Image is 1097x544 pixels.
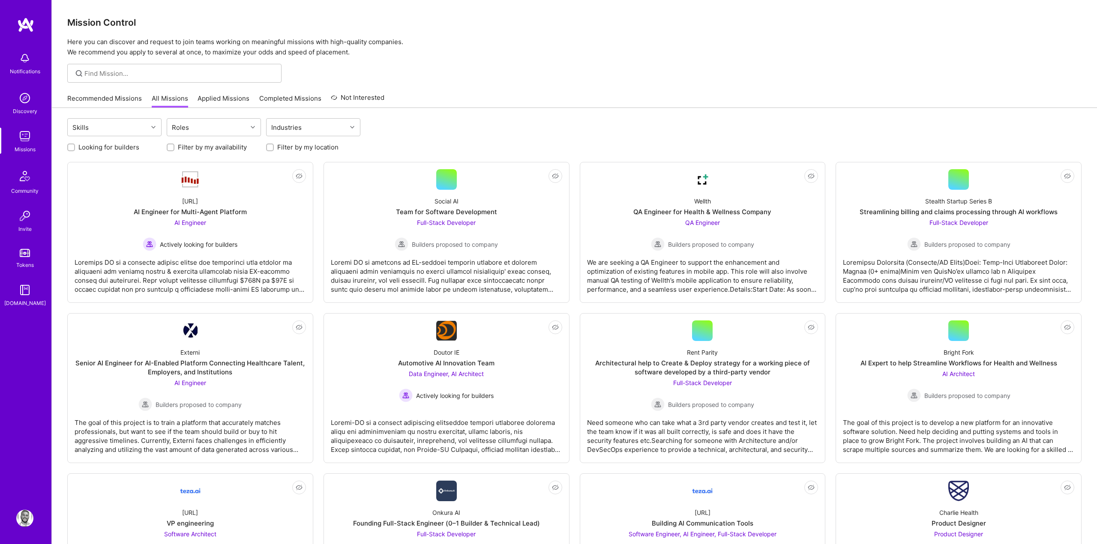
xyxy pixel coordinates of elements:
[412,240,498,249] span: Builders proposed to company
[20,249,30,257] img: tokens
[174,219,206,226] span: AI Engineer
[409,370,484,377] span: Data Engineer, AI Architect
[151,125,156,129] i: icon Chevron
[174,379,206,386] span: AI Engineer
[552,484,559,491] i: icon EyeClosed
[67,17,1082,28] h3: Mission Control
[13,107,37,116] div: Discovery
[629,530,776,538] span: Software Engineer, AI Engineer, Full-Stack Developer
[932,519,986,528] div: Product Designer
[1064,484,1071,491] i: icon EyeClosed
[134,207,247,216] div: AI Engineer for Multi-Agent Platform
[417,530,476,538] span: Full-Stack Developer
[687,348,718,357] div: Rent Parity
[138,398,152,411] img: Builders proposed to company
[1064,324,1071,331] i: icon EyeClosed
[668,240,754,249] span: Builders proposed to company
[843,320,1074,456] a: Bright ForkAI Expert to help Streamline Workflows for Health and WellnessAI Architect Builders pr...
[587,320,818,456] a: Rent ParityArchitectural help to Create & Deploy strategy for a working piece of software develop...
[16,510,33,527] img: User Avatar
[331,411,562,454] div: Loremi-DO si a consect adipiscing elitseddoe tempori utlaboree dolorema aliqu eni adminimveniam q...
[924,391,1010,400] span: Builders proposed to company
[198,94,249,108] a: Applied Missions
[183,323,198,338] img: Company Logo
[432,508,460,517] div: Onkura AI
[296,324,303,331] i: icon EyeClosed
[651,237,665,251] img: Builders proposed to company
[907,237,921,251] img: Builders proposed to company
[15,166,35,186] img: Community
[18,224,32,233] div: Invite
[633,207,771,216] div: QA Engineer for Health & Wellness Company
[948,481,969,501] img: Company Logo
[152,94,188,108] a: All Missions
[269,121,304,134] div: Industries
[16,207,33,224] img: Invite
[182,508,198,517] div: [URL]
[78,143,139,152] label: Looking for builders
[843,251,1074,294] div: Loremipsu Dolorsita (Consecte/AD Elits)Doei: Temp-Inci Utlaboreet Dolor: Magnaa (0+ enima)Minim v...
[331,320,562,456] a: Company LogoDoutor IEAutomotive AI Innovation TeamData Engineer, AI Architect Actively looking fo...
[860,207,1058,216] div: Streamlining billing and claims processing through AI workflows
[296,173,303,179] i: icon EyeClosed
[434,348,459,357] div: Doutor IE
[587,411,818,454] div: Need someone who can take what a 3rd party vendor creates and test it, let the team know if it wa...
[399,389,413,402] img: Actively looking for builders
[353,519,540,528] div: Founding Full-Stack Engineer (0–1 Builder & Technical Lead)
[70,121,91,134] div: Skills
[74,69,84,78] i: icon SearchGrey
[67,37,1082,57] p: Here you can discover and request to join teams working on meaningful missions with high-quality ...
[277,143,339,152] label: Filter by my location
[350,125,354,129] i: icon Chevron
[944,348,974,357] div: Bright Fork
[552,173,559,179] i: icon EyeClosed
[843,169,1074,296] a: Stealth Startup Series BStreamlining billing and claims processing through AI workflowsFull-Stack...
[436,481,457,501] img: Company Logo
[75,169,306,296] a: Company Logo[URL]AI Engineer for Multi-Agent PlatformAI Engineer Actively looking for buildersAct...
[143,237,156,251] img: Actively looking for builders
[673,379,732,386] span: Full-Stack Developer
[929,219,988,226] span: Full-Stack Developer
[75,359,306,377] div: Senior AI Engineer for AI-Enabled Platform Connecting Healthcare Talent, Employers, and Institutions
[668,400,754,409] span: Builders proposed to company
[11,186,39,195] div: Community
[180,348,200,357] div: Externi
[843,411,1074,454] div: The goal of this project is to develop a new platform for an innovative software solution. Need h...
[15,145,36,154] div: Missions
[587,359,818,377] div: Architectural help to Create & Deploy strategy for a working piece of software developed by a thi...
[84,69,275,78] input: Find Mission...
[692,169,713,190] img: Company Logo
[552,324,559,331] i: icon EyeClosed
[925,197,992,206] div: Stealth Startup Series B
[651,398,665,411] img: Builders proposed to company
[296,484,303,491] i: icon EyeClosed
[652,519,753,528] div: Building AI Communication Tools
[180,170,201,188] img: Company Logo
[75,251,306,294] div: Loremips DO si a consecte adipisc elitse doe temporinci utla etdolor ma aliquaeni adm veniamq nos...
[170,121,191,134] div: Roles
[398,359,495,368] div: Automotive AI Innovation Team
[156,400,242,409] span: Builders proposed to company
[417,219,476,226] span: Full-Stack Developer
[1064,173,1071,179] i: icon EyeClosed
[416,391,494,400] span: Actively looking for builders
[251,125,255,129] i: icon Chevron
[395,237,408,251] img: Builders proposed to company
[396,207,497,216] div: Team for Software Development
[16,50,33,67] img: bell
[436,321,457,341] img: Company Logo
[178,143,247,152] label: Filter by my availability
[587,251,818,294] div: We are seeking a QA Engineer to support the enhancement and optimization of existing features in ...
[167,519,214,528] div: VP engineering
[860,359,1057,368] div: AI Expert to help Streamline Workflows for Health and Wellness
[587,169,818,296] a: Company LogoWellthQA Engineer for Health & Wellness CompanyQA Engineer Builders proposed to compa...
[75,320,306,456] a: Company LogoExterniSenior AI Engineer for AI-Enabled Platform Connecting Healthcare Talent, Emplo...
[180,481,201,501] img: Company Logo
[942,370,975,377] span: AI Architect
[331,93,384,108] a: Not Interested
[16,90,33,107] img: discovery
[16,281,33,299] img: guide book
[435,197,459,206] div: Social AI
[4,299,46,308] div: [DOMAIN_NAME]
[694,197,711,206] div: Wellth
